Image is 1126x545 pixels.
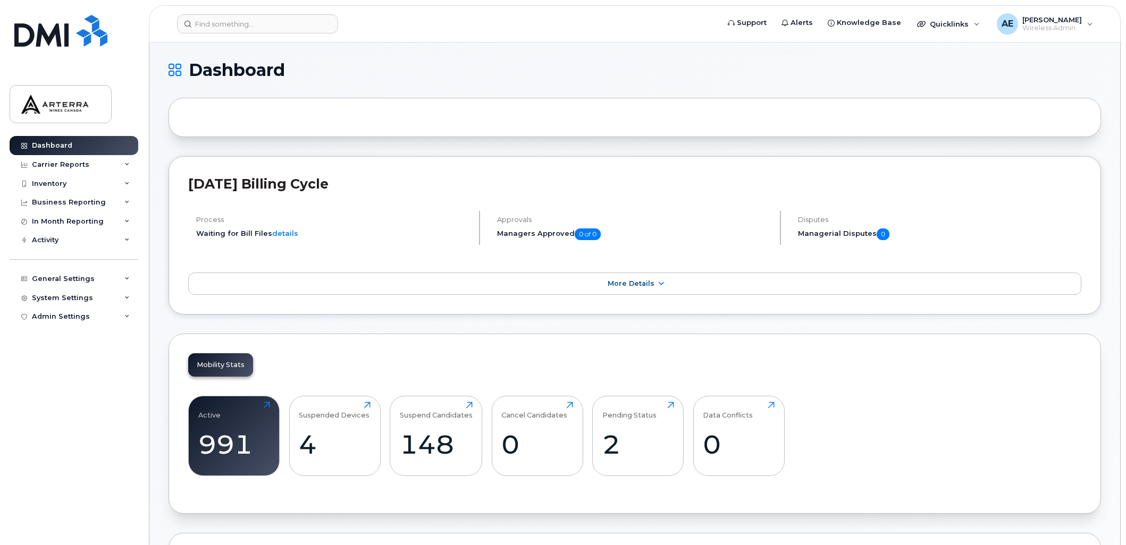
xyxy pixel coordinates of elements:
[198,402,270,470] a: Active991
[198,429,270,460] div: 991
[196,228,470,239] li: Waiting for Bill Files
[703,402,753,419] div: Data Conflicts
[189,62,285,78] span: Dashboard
[400,402,473,470] a: Suspend Candidates148
[798,216,1081,224] h4: Disputes
[299,429,371,460] div: 4
[299,402,371,470] a: Suspended Devices4
[798,228,1081,240] h5: Managerial Disputes
[497,216,771,224] h4: Approvals
[602,402,657,419] div: Pending Status
[703,402,775,470] a: Data Conflicts0
[501,402,567,419] div: Cancel Candidates
[188,176,1081,192] h2: [DATE] Billing Cycle
[272,229,298,237] a: details
[501,402,573,470] a: Cancel Candidates0
[501,429,573,460] div: 0
[196,216,470,224] h4: Process
[497,228,771,240] h5: Managers Approved
[877,228,889,240] span: 0
[608,279,654,287] span: More Details
[602,402,674,470] a: Pending Status2
[400,429,473,460] div: 148
[575,228,601,240] span: 0 of 0
[400,402,473,419] div: Suspend Candidates
[703,429,775,460] div: 0
[602,429,674,460] div: 2
[299,402,369,419] div: Suspended Devices
[198,402,221,419] div: Active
